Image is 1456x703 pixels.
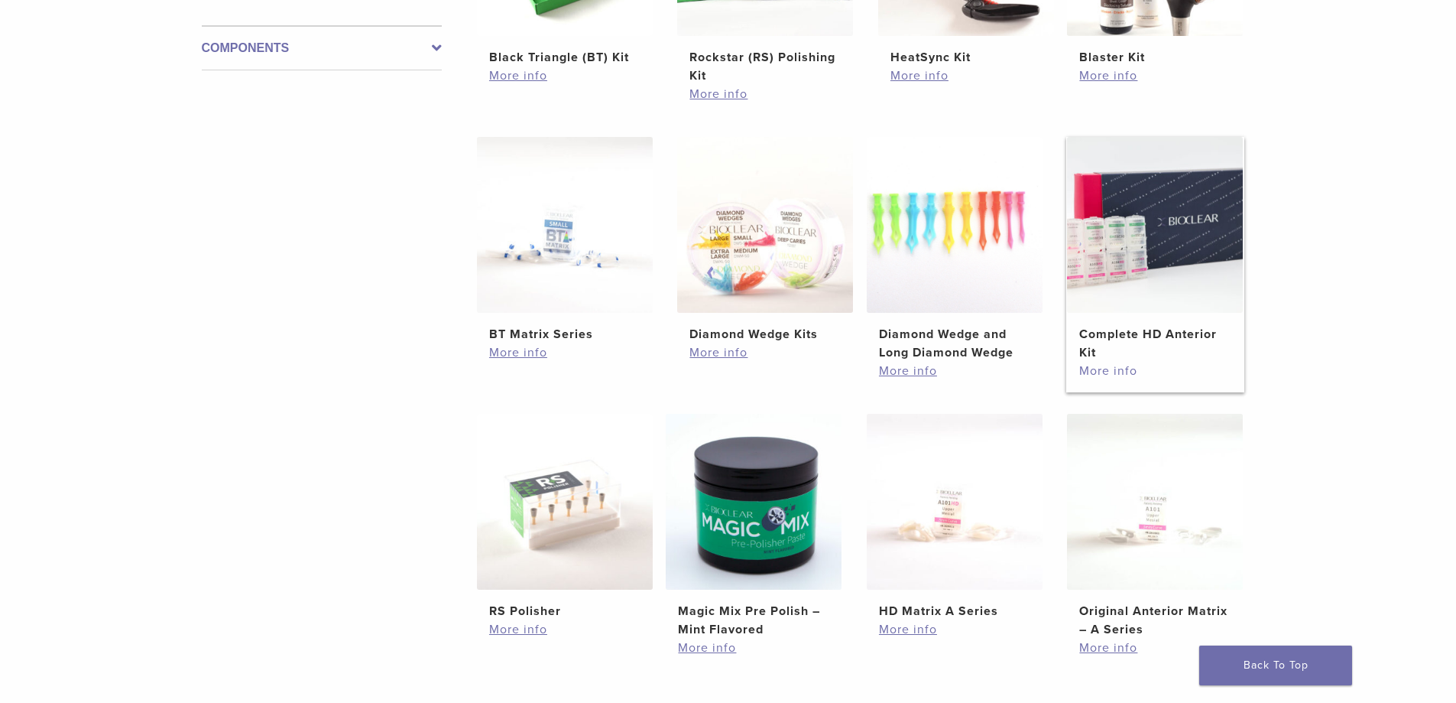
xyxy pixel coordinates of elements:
[689,48,841,85] h2: Rockstar (RS) Polishing Kit
[489,620,640,639] a: More info
[1079,67,1231,85] a: More info
[879,602,1030,620] h2: HD Matrix A Series
[689,343,841,362] a: More info
[489,48,640,67] h2: Black Triangle (BT) Kit
[476,137,654,343] a: BT Matrix SeriesBT Matrix Series
[1079,325,1231,362] h2: Complete HD Anterior Kit
[489,602,640,620] h2: RS Polisher
[1199,646,1352,685] a: Back To Top
[879,325,1030,362] h2: Diamond Wedge and Long Diamond Wedge
[489,67,640,85] a: More info
[867,414,1043,590] img: HD Matrix A Series
[1079,602,1231,639] h2: Original Anterior Matrix – A Series
[1079,48,1231,67] h2: Blaster Kit
[879,362,1030,380] a: More info
[890,48,1042,67] h2: HeatSync Kit
[689,85,841,103] a: More info
[879,620,1030,639] a: More info
[1079,639,1231,657] a: More info
[476,414,654,620] a: RS PolisherRS Polisher
[1067,137,1243,313] img: Complete HD Anterior Kit
[866,414,1044,620] a: HD Matrix A SeriesHD Matrix A Series
[678,602,829,639] h2: Magic Mix Pre Polish – Mint Flavored
[678,639,829,657] a: More info
[1066,414,1244,639] a: Original Anterior Matrix - A SeriesOriginal Anterior Matrix – A Series
[477,414,653,590] img: RS Polisher
[489,325,640,343] h2: BT Matrix Series
[866,137,1044,362] a: Diamond Wedge and Long Diamond WedgeDiamond Wedge and Long Diamond Wedge
[666,414,841,590] img: Magic Mix Pre Polish - Mint Flavored
[489,343,640,362] a: More info
[665,414,843,639] a: Magic Mix Pre Polish - Mint FlavoredMagic Mix Pre Polish – Mint Flavored
[477,137,653,313] img: BT Matrix Series
[202,39,442,57] label: Components
[867,137,1043,313] img: Diamond Wedge and Long Diamond Wedge
[677,137,853,313] img: Diamond Wedge Kits
[1079,362,1231,380] a: More info
[1067,414,1243,590] img: Original Anterior Matrix - A Series
[676,137,854,343] a: Diamond Wedge KitsDiamond Wedge Kits
[689,325,841,343] h2: Diamond Wedge Kits
[890,67,1042,85] a: More info
[1066,137,1244,362] a: Complete HD Anterior KitComplete HD Anterior Kit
